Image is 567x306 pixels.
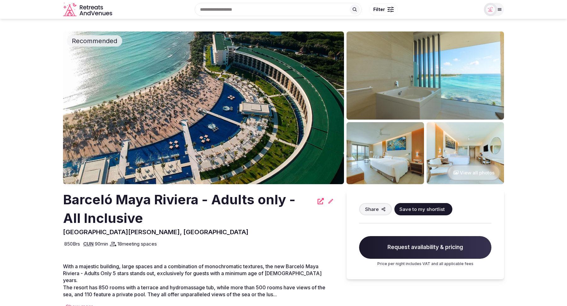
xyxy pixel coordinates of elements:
[359,203,392,215] button: Share
[117,241,157,247] span: 18 meeting spaces
[63,31,344,184] img: Venue cover photo
[346,31,504,120] img: Venue gallery photo
[373,6,385,13] span: Filter
[394,203,452,215] button: Save to my shortlist
[63,263,322,284] span: With a majestic building, large spaces and a combination of monochromatic textures, the new Barce...
[63,3,113,17] a: Visit the homepage
[486,5,495,14] img: Matt Grant Oakes
[67,35,122,47] div: Recommended
[346,122,424,184] img: Venue gallery photo
[369,3,398,15] button: Filter
[83,241,94,247] a: CUN
[359,261,491,267] p: Price per night includes VAT and all applicable fees
[63,228,249,236] span: [GEOGRAPHIC_DATA][PERSON_NAME], [GEOGRAPHIC_DATA]
[447,164,501,181] button: View all photos
[359,236,491,259] span: Request availability & pricing
[63,284,325,297] span: The resort has 850 rooms with a terrace and hydromassage tub, while more than 500 rooms have view...
[63,3,113,17] svg: Retreats and Venues company logo
[63,190,314,228] h2: Barceló Maya Riviera - Adults only - All Inclusive
[365,206,379,212] span: Share
[399,206,445,212] span: Save to my shortlist
[95,241,108,247] span: 90 min
[64,241,80,247] span: 850 Brs
[427,122,504,184] img: Venue gallery photo
[69,37,120,45] span: Recommended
